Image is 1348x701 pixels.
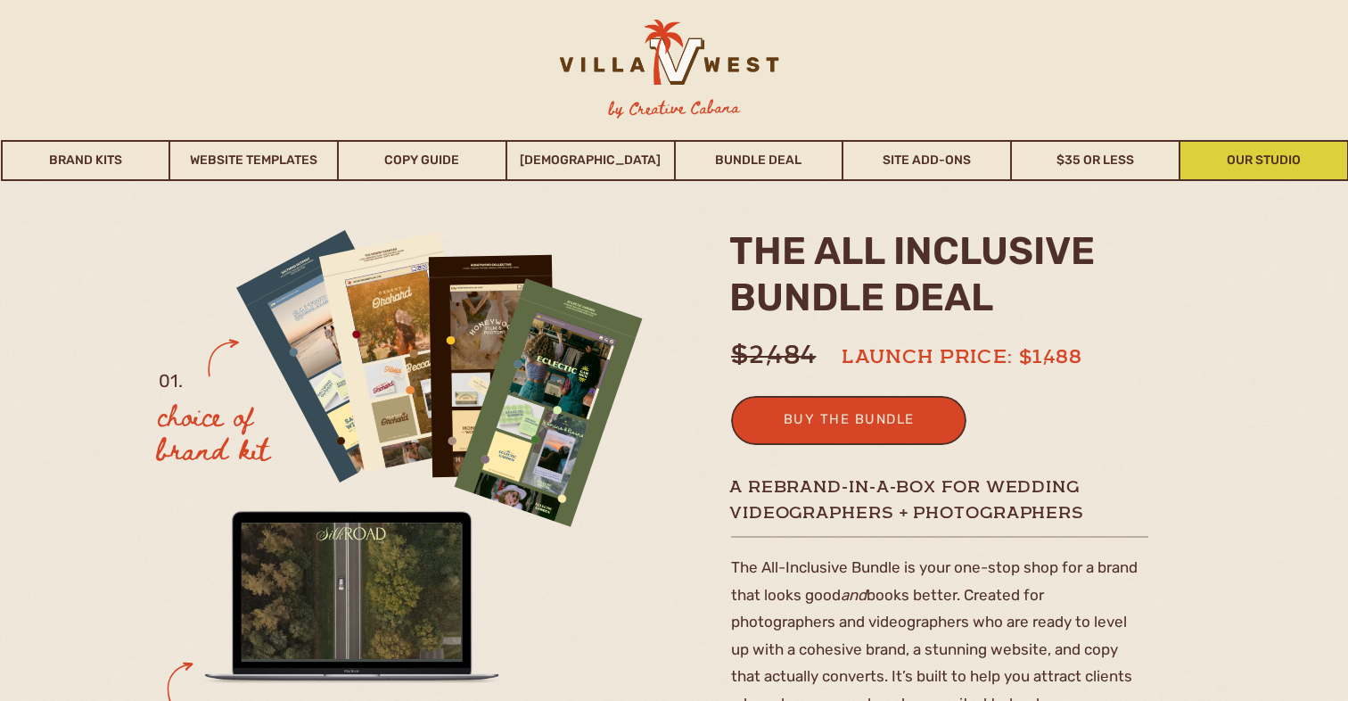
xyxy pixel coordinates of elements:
[729,228,1138,332] h2: the ALL INCLUSIVE BUNDLE deal
[731,344,816,369] strike: $2,484
[729,476,1154,524] h1: A rebrand-in-a-box for wedding videographers + photographers
[1012,140,1179,181] a: $35 or Less
[842,342,1114,365] h1: launch price: $1,488
[170,140,337,181] a: Website Templates
[676,140,842,181] a: Bundle Deal
[157,398,303,467] h3: choice of brand kit
[159,367,187,405] h2: 01.
[1180,140,1347,181] a: Our Studio
[761,408,936,437] a: buy the bundle
[843,140,1010,181] a: Site Add-Ons
[507,140,674,181] a: [DEMOGRAPHIC_DATA]
[3,140,169,181] a: Brand Kits
[841,586,867,604] i: and
[594,95,755,122] h3: by Creative Cabana
[339,140,505,181] a: Copy Guide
